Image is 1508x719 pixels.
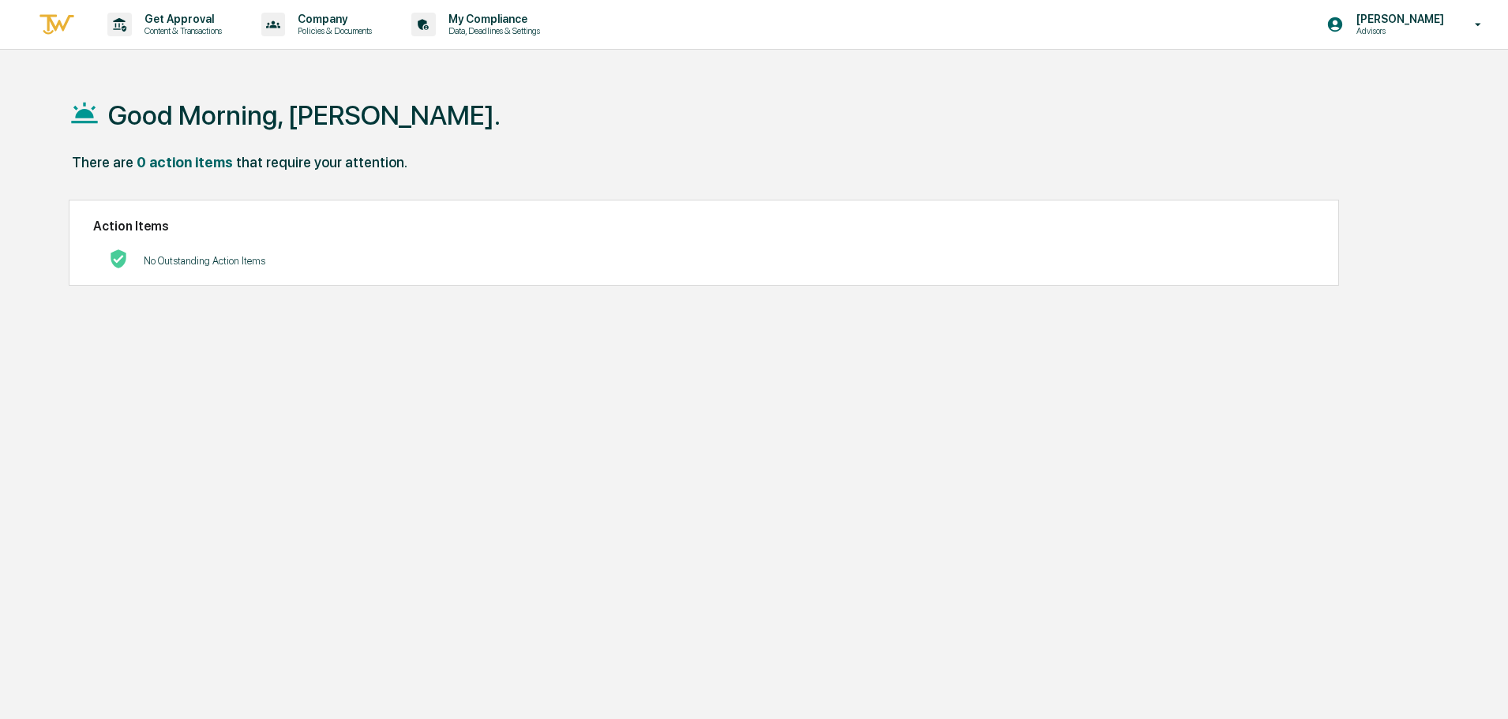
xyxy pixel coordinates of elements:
p: Policies & Documents [285,25,380,36]
p: Data, Deadlines & Settings [436,25,548,36]
div: that require your attention. [236,154,407,170]
img: No Actions logo [109,249,128,268]
div: 0 action items [137,154,233,170]
h1: Good Morning, [PERSON_NAME]. [108,99,501,131]
img: logo [38,12,76,38]
p: No Outstanding Action Items [144,255,265,267]
h2: Action Items [93,219,1315,234]
p: Content & Transactions [132,25,230,36]
div: There are [72,154,133,170]
p: Get Approval [132,13,230,25]
p: My Compliance [436,13,548,25]
p: Company [285,13,380,25]
p: Advisors [1344,25,1452,36]
p: [PERSON_NAME] [1344,13,1452,25]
